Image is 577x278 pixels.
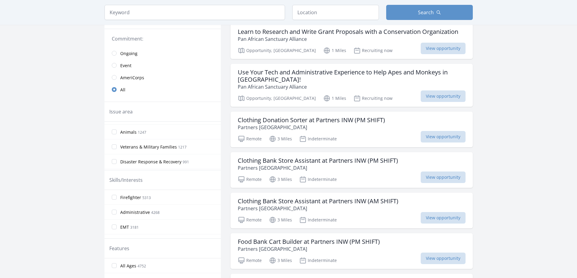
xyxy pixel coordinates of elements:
[269,257,292,264] p: 3 Miles
[138,130,146,135] span: 1247
[238,176,262,183] p: Remote
[299,176,337,183] p: Indeterminate
[418,9,434,16] span: Search
[230,233,473,269] a: Food Bank Cart Builder at Partners INW (PM SHIFT) Partners [GEOGRAPHIC_DATA] Remote 3 Miles Indet...
[238,198,398,205] h3: Clothing Bank Store Assistant at Partners INW (AM SHIFT)
[109,108,133,115] legend: Issue area
[104,47,221,59] a: Ongoing
[151,210,160,215] span: 4268
[120,224,129,230] span: EMT
[178,145,187,150] span: 1217
[120,263,136,269] span: All Ages
[112,263,117,268] input: All Ages 4752
[238,245,380,253] p: Partners [GEOGRAPHIC_DATA]
[421,43,466,54] span: View opportunity
[421,172,466,183] span: View opportunity
[112,144,117,149] input: Veterans & Military Families 1217
[238,205,398,212] p: Partners [GEOGRAPHIC_DATA]
[421,212,466,224] span: View opportunity
[112,129,117,134] input: Animals 1247
[230,112,473,147] a: Clothing Donation Sorter at Partners INW (PM SHIFT) Partners [GEOGRAPHIC_DATA] Remote 3 Miles Ind...
[120,87,125,93] span: All
[323,47,346,54] p: 1 Miles
[112,195,117,200] input: Firefighter 5313
[238,95,316,102] p: Opportunity, [GEOGRAPHIC_DATA]
[238,135,262,142] p: Remote
[230,64,473,107] a: Use Your Tech and Administrative Experience to Help Apes and Monkeys in [GEOGRAPHIC_DATA]! Pan Af...
[238,83,466,90] p: Pan African Sanctuary Alliance
[421,131,466,142] span: View opportunity
[120,129,137,135] span: Animals
[353,95,393,102] p: Recruiting now
[230,23,473,59] a: Learn to Research and Write Grant Proposals with a Conservation Organization Pan African Sanctuar...
[120,51,138,57] span: Ongoing
[112,210,117,214] input: Administrative 4268
[299,257,337,264] p: Indeterminate
[104,5,285,20] input: Keyword
[238,69,466,83] h3: Use Your Tech and Administrative Experience to Help Apes and Monkeys in [GEOGRAPHIC_DATA]!
[238,47,316,54] p: Opportunity, [GEOGRAPHIC_DATA]
[323,95,346,102] p: 1 Miles
[142,195,151,200] span: 5313
[120,75,144,81] span: AmeriCorps
[120,144,177,150] span: Veterans & Military Families
[238,216,262,224] p: Remote
[109,245,129,252] legend: Features
[299,216,337,224] p: Indeterminate
[353,47,393,54] p: Recruiting now
[104,83,221,96] a: All
[120,63,131,69] span: Event
[238,28,458,35] h3: Learn to Research and Write Grant Proposals with a Conservation Organization
[269,176,292,183] p: 3 Miles
[120,195,141,201] span: Firefighter
[112,35,214,42] legend: Commitment:
[292,5,379,20] input: Location
[238,164,398,172] p: Partners [GEOGRAPHIC_DATA]
[104,71,221,83] a: AmeriCorps
[238,116,385,124] h3: Clothing Donation Sorter at Partners INW (PM SHIFT)
[421,90,466,102] span: View opportunity
[183,159,189,165] span: 991
[104,59,221,71] a: Event
[120,159,181,165] span: Disaster Response & Recovery
[120,209,150,215] span: Administrative
[130,225,139,230] span: 3181
[269,135,292,142] p: 3 Miles
[421,253,466,264] span: View opportunity
[138,263,146,269] span: 4752
[238,157,398,164] h3: Clothing Bank Store Assistant at Partners INW (PM SHIFT)
[230,152,473,188] a: Clothing Bank Store Assistant at Partners INW (PM SHIFT) Partners [GEOGRAPHIC_DATA] Remote 3 Mile...
[269,216,292,224] p: 3 Miles
[112,159,117,164] input: Disaster Response & Recovery 991
[230,193,473,228] a: Clothing Bank Store Assistant at Partners INW (AM SHIFT) Partners [GEOGRAPHIC_DATA] Remote 3 Mile...
[299,135,337,142] p: Indeterminate
[238,35,458,43] p: Pan African Sanctuary Alliance
[238,124,385,131] p: Partners [GEOGRAPHIC_DATA]
[109,176,143,184] legend: Skills/Interests
[112,224,117,229] input: EMT 3181
[238,238,380,245] h3: Food Bank Cart Builder at Partners INW (PM SHIFT)
[238,257,262,264] p: Remote
[386,5,473,20] button: Search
